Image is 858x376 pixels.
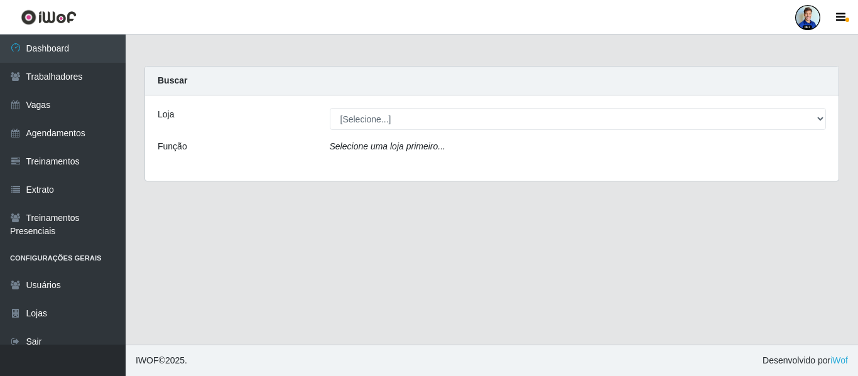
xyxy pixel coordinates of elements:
span: © 2025 . [136,354,187,367]
i: Selecione uma loja primeiro... [330,141,445,151]
label: Função [158,140,187,153]
span: IWOF [136,355,159,365]
label: Loja [158,108,174,121]
img: CoreUI Logo [21,9,77,25]
span: Desenvolvido por [763,354,848,367]
a: iWof [830,355,848,365]
strong: Buscar [158,75,187,85]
